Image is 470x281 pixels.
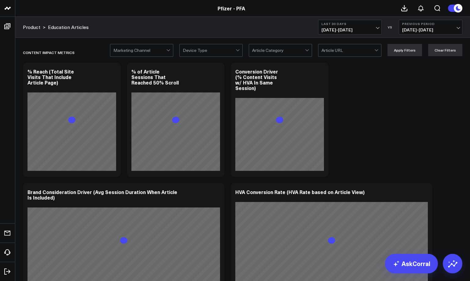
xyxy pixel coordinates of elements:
[399,20,462,34] button: Previous Period[DATE]-[DATE]
[235,68,278,91] div: Conversion Driver (% Content Visits w/ HVA In Same Session)
[235,189,365,195] div: HVA Conversion Rate (HVA Rate based on Article View)
[321,27,378,32] span: [DATE] - [DATE]
[318,20,382,34] button: Last 30 Days[DATE]-[DATE]
[218,5,245,12] a: Pfizer - PFA
[385,25,396,29] div: VS
[48,24,89,31] a: Education Articles
[23,45,75,59] div: Content Impact Metrics
[387,44,422,56] button: Apply Filters
[385,254,438,273] a: AskCorral
[28,68,74,86] div: % Reach (Total Site Visits That Include Article Page)
[402,22,459,26] b: Previous Period
[28,189,177,201] div: Brand Consideration Driver (Avg Session Duration When Article Is Included)
[428,44,462,56] button: Clear Filters
[23,24,46,31] div: >
[23,24,40,31] a: Product
[402,27,459,32] span: [DATE] - [DATE]
[131,68,179,86] div: % of Article Sessions That Reached 50% Scroll
[321,22,378,26] b: Last 30 Days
